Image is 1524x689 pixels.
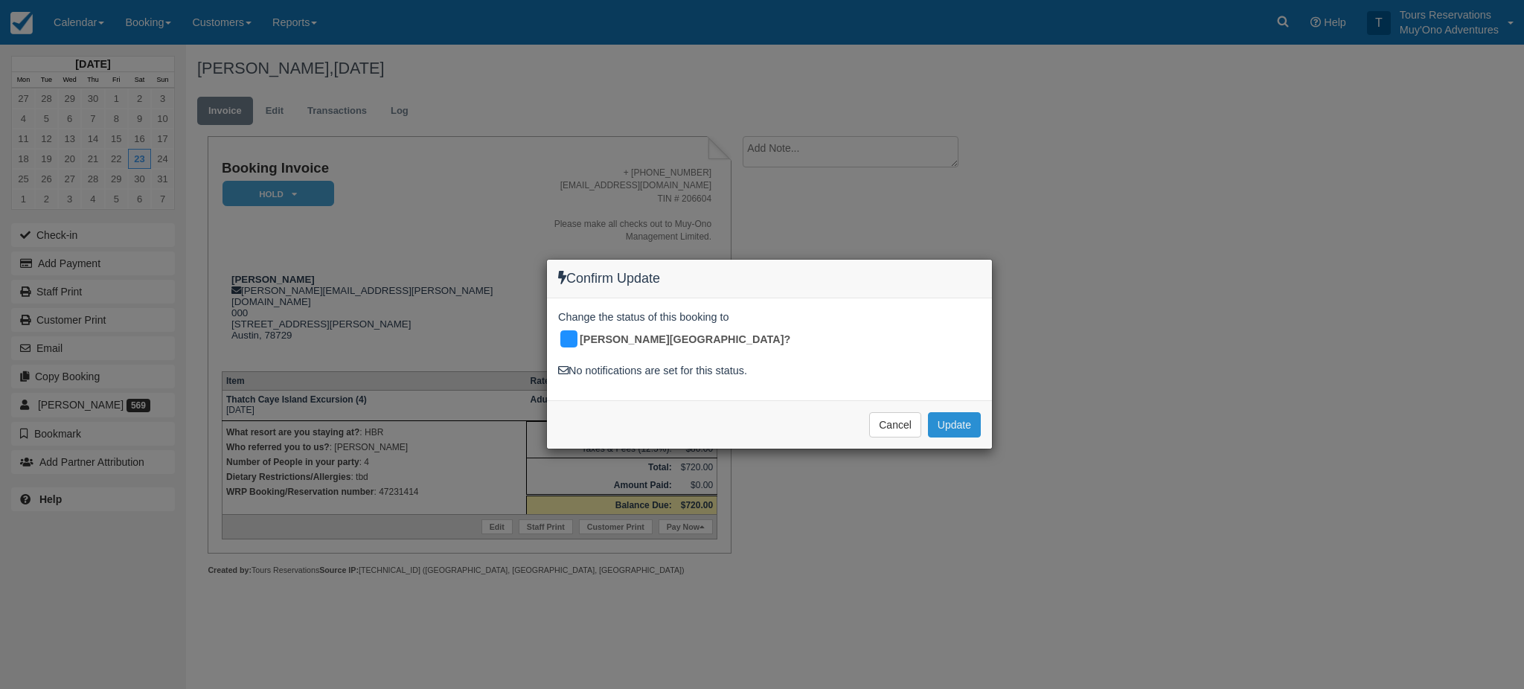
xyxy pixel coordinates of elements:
span: Change the status of this booking to [558,310,729,329]
h4: Confirm Update [558,271,981,286]
button: Update [928,412,981,438]
div: [PERSON_NAME][GEOGRAPHIC_DATA]? [558,328,801,352]
div: No notifications are set for this status. [558,363,981,379]
button: Cancel [869,412,921,438]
